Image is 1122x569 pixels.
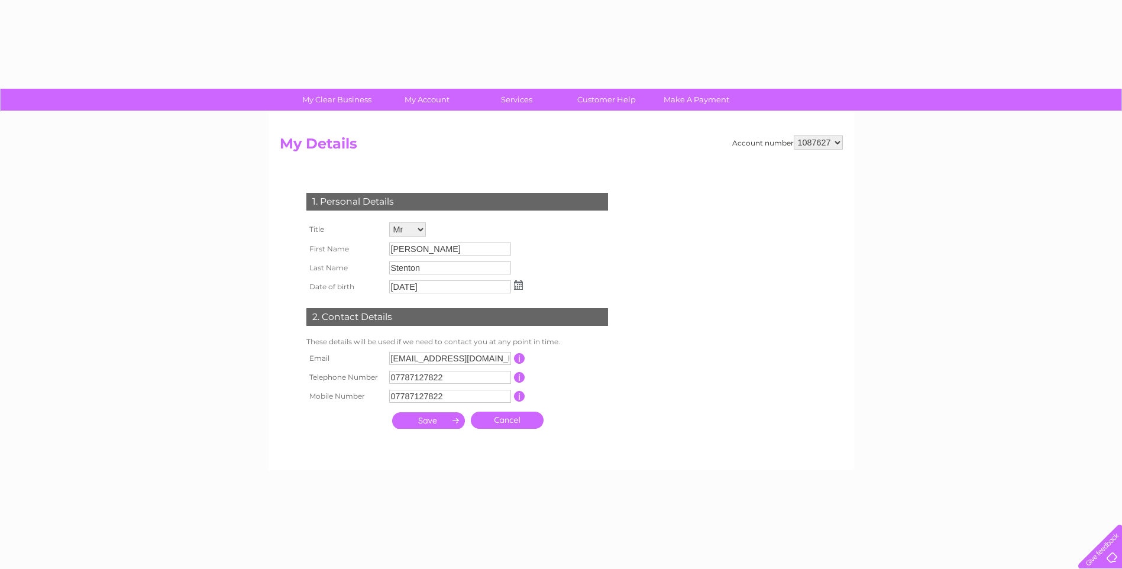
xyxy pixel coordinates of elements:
[303,387,386,406] th: Mobile Number
[514,280,523,290] img: ...
[306,308,608,326] div: 2. Contact Details
[392,412,465,429] input: Submit
[303,368,386,387] th: Telephone Number
[303,349,386,368] th: Email
[306,193,608,211] div: 1. Personal Details
[303,219,386,240] th: Title
[558,89,655,111] a: Customer Help
[303,240,386,258] th: First Name
[648,89,745,111] a: Make A Payment
[514,391,525,402] input: Information
[288,89,386,111] a: My Clear Business
[378,89,476,111] a: My Account
[303,277,386,296] th: Date of birth
[732,135,843,150] div: Account number
[468,89,565,111] a: Services
[514,372,525,383] input: Information
[303,258,386,277] th: Last Name
[280,135,843,158] h2: My Details
[514,353,525,364] input: Information
[303,335,611,349] td: These details will be used if we need to contact you at any point in time.
[471,412,544,429] a: Cancel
